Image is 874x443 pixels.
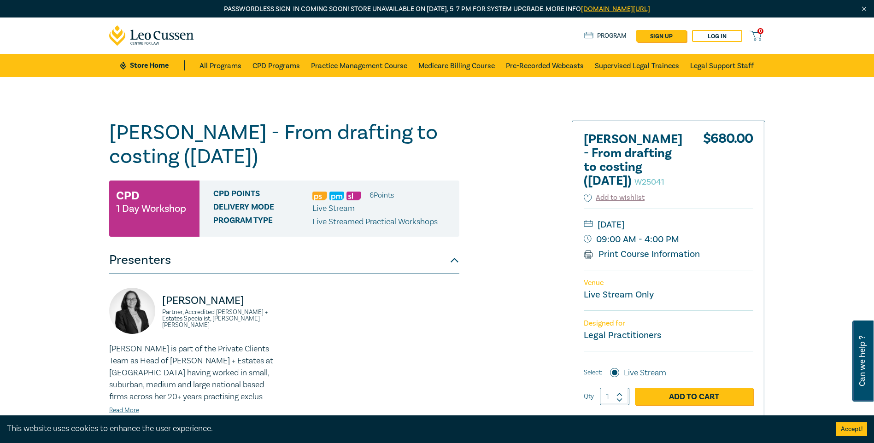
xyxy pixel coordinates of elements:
span: Delivery Mode [213,203,312,215]
a: Print Course Information [584,248,700,260]
a: All Programs [199,54,241,77]
input: 1 [600,388,629,405]
a: Log in [692,30,742,42]
a: Read More [109,406,139,414]
p: Live Streamed Practical Workshops [312,216,438,228]
p: [PERSON_NAME] [162,293,279,308]
p: Designed for [584,319,753,328]
span: Program type [213,216,312,228]
small: W25041 [634,177,664,187]
a: [DOMAIN_NAME][URL] [581,5,650,13]
a: Medicare Billing Course [418,54,495,77]
p: [PERSON_NAME] is part of the Private Clients Team as Head of [PERSON_NAME] + Estates at [GEOGRAPH... [109,343,279,403]
a: CPD Programs [252,54,300,77]
small: [DATE] [584,217,753,232]
small: 1 Day Workshop [116,204,186,213]
li: 6 Point s [370,189,394,201]
h2: [PERSON_NAME] - From drafting to costing ([DATE]) [584,133,685,188]
img: Practice Management & Business Skills [329,192,344,200]
span: Live Stream [312,203,355,214]
small: Legal Practitioners [584,329,661,341]
p: Passwordless sign-in coming soon! Store unavailable on [DATE], 5–7 PM for system upgrade. More info [109,4,765,14]
img: https://s3.ap-southeast-2.amazonaws.com/leo-cussen-store-production-content/Contacts/Naomi%20Guye... [109,288,155,334]
a: Store Home [120,60,184,70]
div: $ 680.00 [703,133,753,192]
p: Venue [584,279,753,287]
button: Accept cookies [836,422,867,436]
a: Live Stream Only [584,289,654,301]
img: Professional Skills [312,192,327,200]
button: Presenters [109,246,459,274]
h3: CPD [116,187,139,204]
a: Practice Management Course [311,54,407,77]
img: Close [860,5,868,13]
img: Substantive Law [346,192,361,200]
label: Qty [584,391,594,402]
div: This website uses cookies to enhance the user experience. [7,423,822,435]
span: 0 [757,28,763,34]
a: Legal Support Staff [690,54,754,77]
label: Live Stream [624,367,666,379]
small: Partner, Accredited [PERSON_NAME] + Estates Specialist, [PERSON_NAME] [PERSON_NAME] [162,309,279,328]
span: CPD Points [213,189,312,201]
small: 09:00 AM - 4:00 PM [584,232,753,247]
span: Can we help ? [858,326,867,396]
a: Supervised Legal Trainees [595,54,679,77]
a: sign up [636,30,686,42]
button: Add to wishlist [584,192,645,203]
a: Pre-Recorded Webcasts [506,54,584,77]
a: Program [584,31,627,41]
span: Select: [584,367,602,378]
h1: [PERSON_NAME] - From drafting to costing ([DATE]) [109,121,459,169]
a: Add to Cart [635,388,753,405]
